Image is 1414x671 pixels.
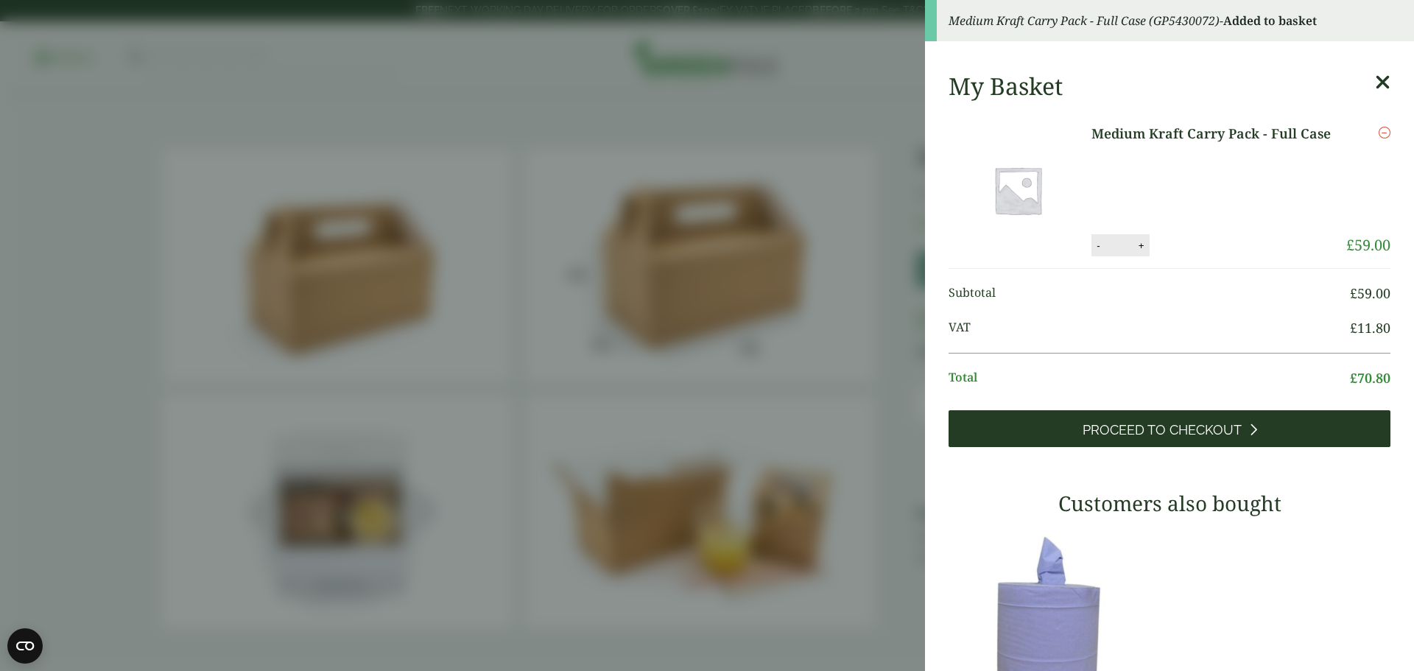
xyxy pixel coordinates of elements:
a: Remove this item [1379,124,1390,141]
span: Total [949,368,1350,388]
span: £ [1346,235,1354,255]
h2: My Basket [949,72,1063,100]
span: VAT [949,318,1350,338]
a: Medium Kraft Carry Pack - Full Case [1091,124,1338,144]
strong: Added to basket [1223,13,1317,29]
span: £ [1350,369,1357,387]
span: Subtotal [949,284,1350,303]
bdi: 11.80 [1350,319,1390,337]
span: £ [1350,319,1357,337]
h3: Customers also bought [949,491,1390,516]
bdi: 59.00 [1346,235,1390,255]
em: Medium Kraft Carry Pack - Full Case (GP5430072) [949,13,1220,29]
span: £ [1350,284,1357,302]
button: + [1134,239,1149,252]
button: Open CMP widget [7,628,43,664]
bdi: 70.80 [1350,369,1390,387]
bdi: 59.00 [1350,284,1390,302]
a: Proceed to Checkout [949,410,1390,447]
span: Proceed to Checkout [1083,422,1242,438]
button: - [1092,239,1104,252]
img: Placeholder [952,124,1084,256]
